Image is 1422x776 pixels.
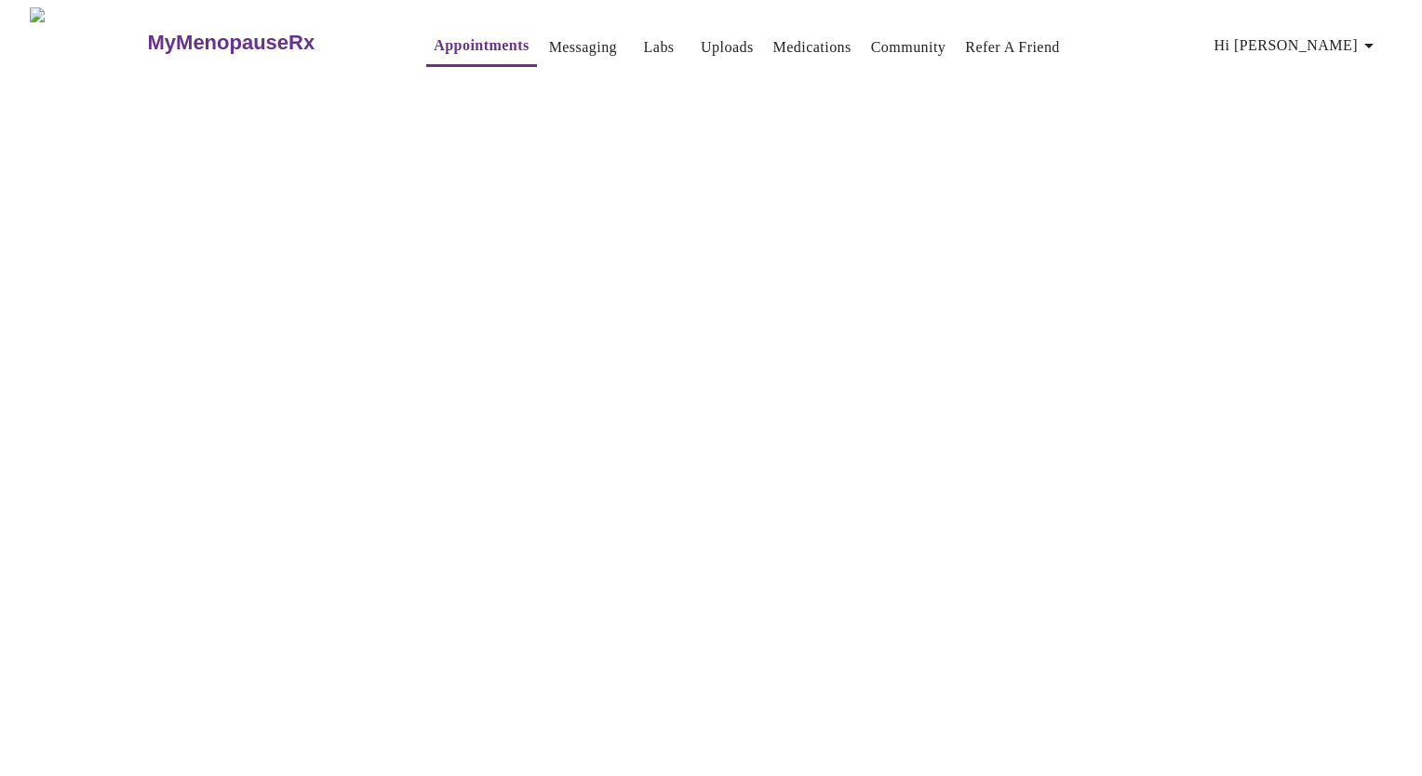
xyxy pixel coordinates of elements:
button: Appointments [426,27,536,67]
a: Labs [644,34,675,60]
button: Messaging [542,29,624,66]
a: Community [871,34,946,60]
a: Appointments [434,33,529,59]
a: Refer a Friend [965,34,1060,60]
a: Medications [773,34,852,60]
h3: MyMenopauseRx [148,31,315,55]
button: Labs [629,29,689,66]
a: Messaging [549,34,617,60]
button: Medications [766,29,859,66]
button: Refer a Friend [958,29,1067,66]
span: Hi [PERSON_NAME] [1214,33,1380,59]
button: Uploads [693,29,761,66]
a: MyMenopauseRx [145,10,389,75]
button: Community [864,29,954,66]
a: Uploads [701,34,754,60]
button: Hi [PERSON_NAME] [1207,27,1388,64]
img: MyMenopauseRx Logo [30,7,145,77]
